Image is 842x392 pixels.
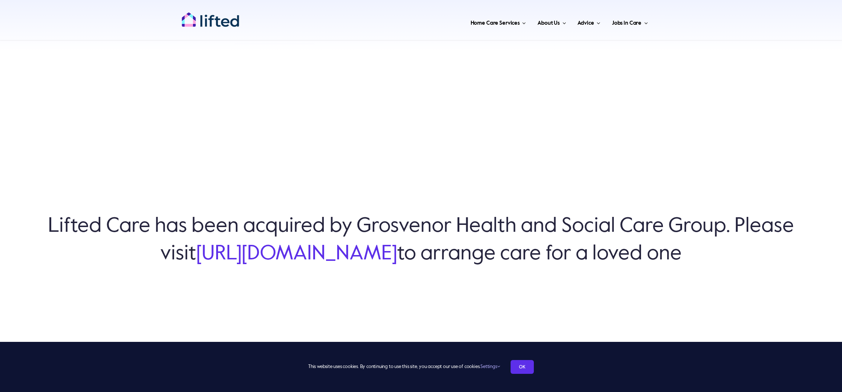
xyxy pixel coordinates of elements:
h6: Lifted Care has been acquired by Grosvenor Health and Social Care Group. Please visit to arrange ... [36,213,806,267]
a: OK [511,360,534,374]
span: Jobs in Care [612,17,641,29]
a: About Us [535,11,568,33]
span: About Us [537,17,560,29]
nav: Main Menu [263,11,650,33]
span: This website uses cookies. By continuing to use this site, you accept our use of cookies. [308,361,500,373]
span: Advice [577,17,594,29]
a: Jobs in Care [610,11,650,33]
a: Advice [575,11,602,33]
span: Home Care Services [471,17,520,29]
a: Home Care Services [468,11,528,33]
a: [URL][DOMAIN_NAME] [196,244,397,264]
a: Settings [480,364,500,369]
a: lifted-logo [181,12,239,19]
